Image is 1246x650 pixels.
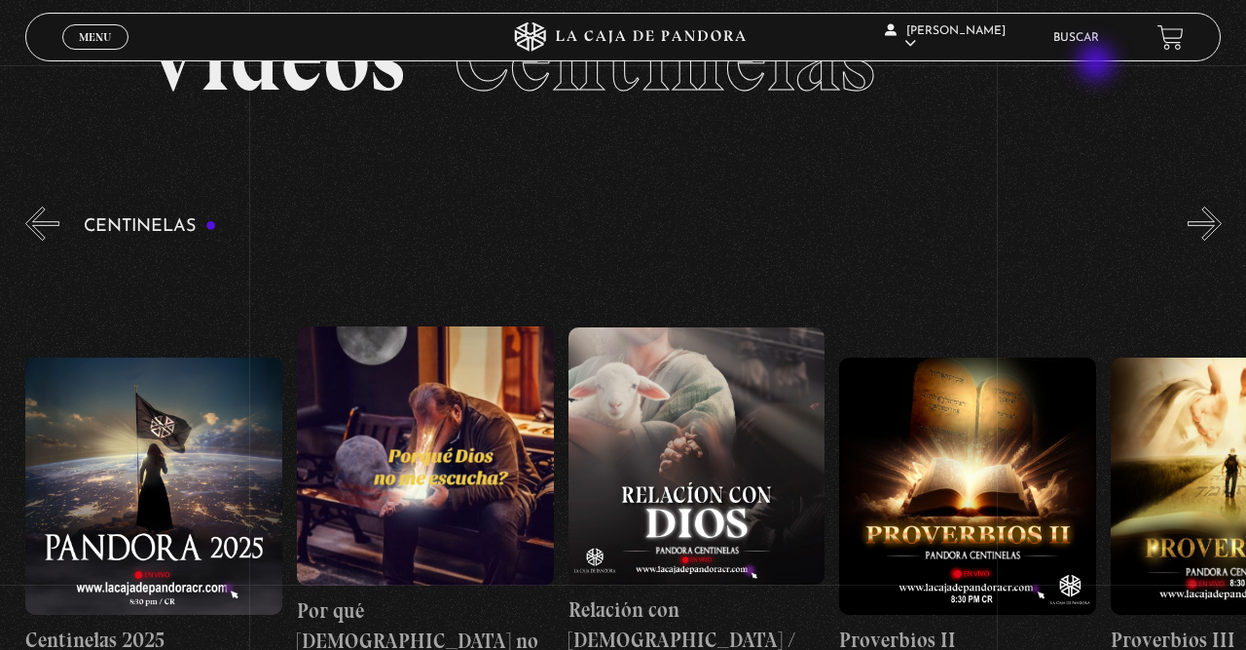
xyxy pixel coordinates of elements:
[79,31,111,43] span: Menu
[1053,32,1099,44] a: Buscar
[84,217,217,236] h3: Centinelas
[1188,207,1222,241] button: Next
[73,48,119,61] span: Cerrar
[885,25,1006,50] span: [PERSON_NAME]
[25,207,59,241] button: Previous
[144,13,1101,105] h2: Videos
[1157,24,1184,51] a: View your shopping cart
[454,3,875,114] span: Centinelas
